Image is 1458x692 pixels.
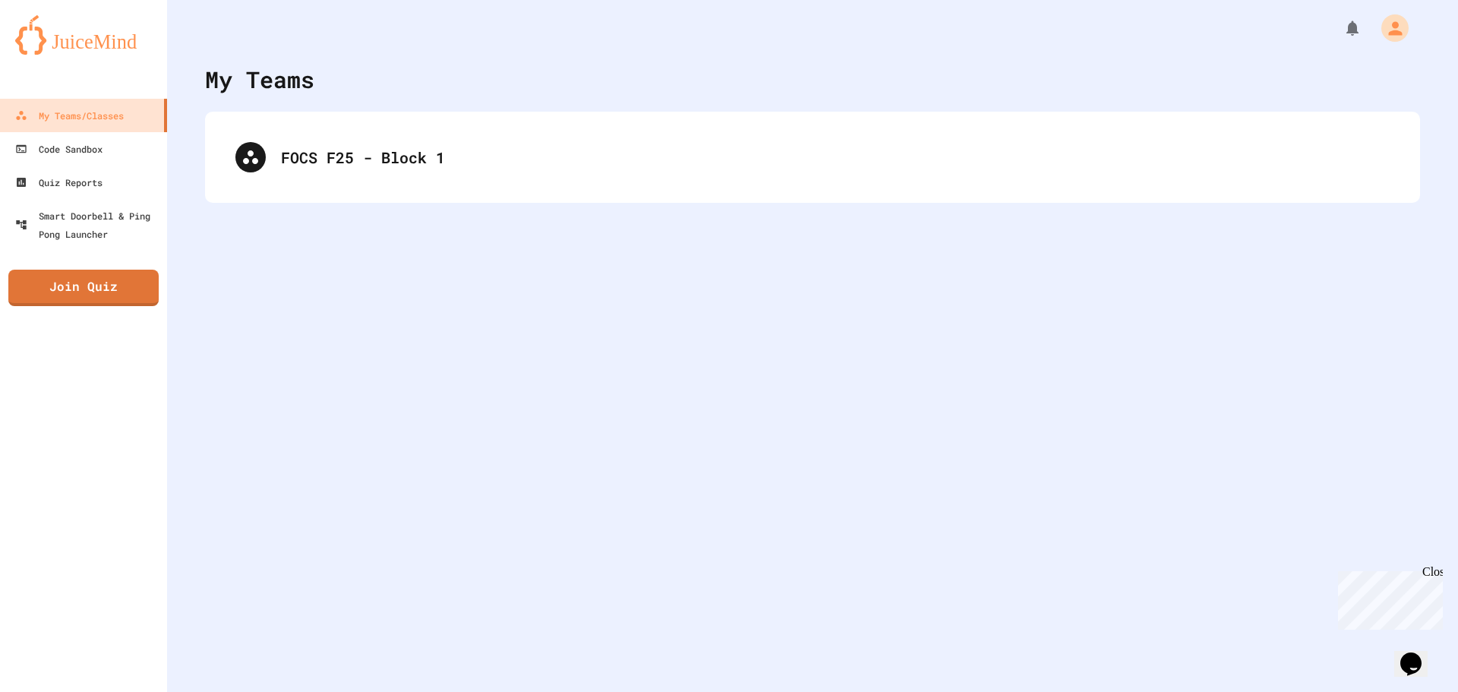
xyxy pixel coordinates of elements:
div: My Teams/Classes [15,106,124,125]
div: Code Sandbox [15,140,103,158]
div: FOCS F25 - Block 1 [220,127,1405,188]
div: FOCS F25 - Block 1 [281,146,1390,169]
div: Chat with us now!Close [6,6,105,96]
img: logo-orange.svg [15,15,152,55]
a: Join Quiz [8,270,159,306]
iframe: chat widget [1394,631,1443,677]
div: Smart Doorbell & Ping Pong Launcher [15,207,161,243]
iframe: chat widget [1332,565,1443,630]
div: My Teams [205,62,314,96]
div: My Notifications [1315,15,1365,41]
div: My Account [1365,11,1412,46]
div: Quiz Reports [15,173,103,191]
